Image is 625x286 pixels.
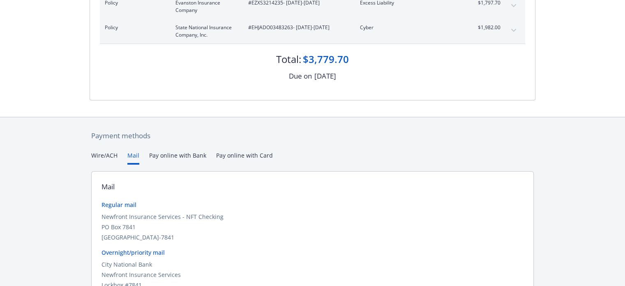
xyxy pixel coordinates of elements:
button: Wire/ACH [91,151,118,165]
button: Pay online with Bank [149,151,206,165]
div: City National Bank [101,260,524,269]
span: Cyber [360,24,457,31]
div: Newfront Insurance Services [101,270,524,279]
div: PolicyState National Insurance Company, Inc.#EHJADO03483263- [DATE]-[DATE]Cyber$1,982.00expand co... [100,19,525,44]
div: Due on [289,71,312,81]
span: State National Insurance Company, Inc. [175,24,235,39]
span: Policy [105,24,162,31]
div: Total: [276,52,301,66]
div: Newfront Insurance Services - NFT Checking [101,212,524,221]
div: Overnight/priority mail [101,248,524,257]
div: Regular mail [101,200,524,209]
button: expand content [507,24,520,37]
div: [GEOGRAPHIC_DATA]-7841 [101,233,524,242]
div: [DATE] [314,71,336,81]
div: Payment methods [91,130,534,141]
div: PO Box 7841 [101,223,524,231]
div: Mail [101,181,115,192]
button: Pay online with Card [216,151,273,165]
span: #EHJADO03483263 - [DATE]-[DATE] [248,24,347,31]
span: $1,982.00 [470,24,500,31]
button: Mail [127,151,139,165]
div: $3,779.70 [303,52,349,66]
